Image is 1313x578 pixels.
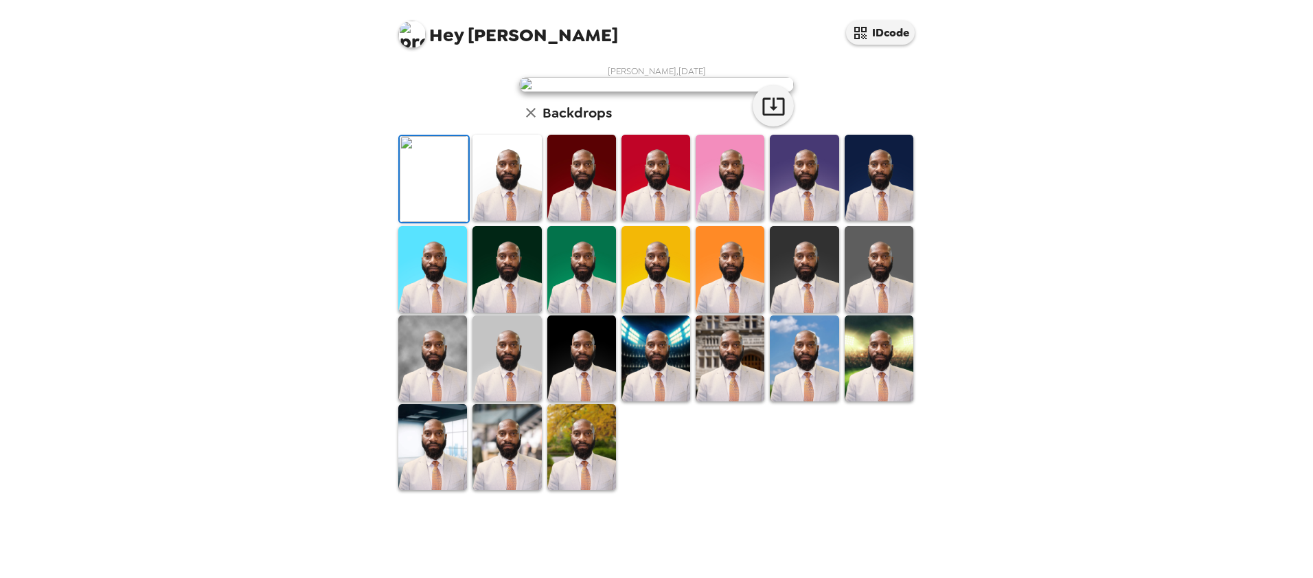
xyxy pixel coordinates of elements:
span: Hey [429,23,464,47]
button: IDcode [846,21,915,45]
img: user [519,77,794,92]
h6: Backdrops [543,102,612,124]
span: [PERSON_NAME] , [DATE] [608,65,706,77]
img: Original [400,136,468,222]
span: [PERSON_NAME] [398,14,618,45]
img: profile pic [398,21,426,48]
